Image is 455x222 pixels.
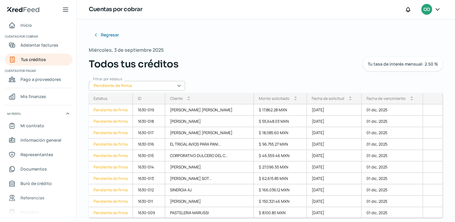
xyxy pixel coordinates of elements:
[187,98,190,101] i: arrow_drop_down
[89,184,133,196] a: Pendiente de firma
[5,120,73,132] a: Mi contrato
[20,194,45,202] span: Referencias
[254,150,307,162] div: $ 46,559.46 MXN
[20,165,47,173] span: Documentos
[20,180,52,187] span: Buró de crédito
[89,196,133,207] a: Pendiente de firma
[165,184,254,196] div: SINERGIA AJ
[5,54,73,66] a: Tus créditos
[362,116,423,127] div: 01 dic, 2025
[410,98,413,101] i: arrow_drop_down
[133,162,165,173] div: 1630-014
[89,207,133,219] div: Pendiente de firma
[362,139,423,150] div: 01 dic, 2025
[5,149,73,161] a: Representantes
[254,104,307,116] div: $ 17,862.28 MXN
[5,163,73,175] a: Documentos
[362,162,423,173] div: 01 dic, 2025
[20,76,61,83] span: Pago a proveedores
[294,98,297,101] i: arrow_drop_down
[5,177,73,190] a: Buró de crédito
[307,173,362,184] div: [DATE]
[5,192,73,204] a: Referencias
[5,206,73,218] a: Industria
[254,184,307,196] div: $ 166,036.12 MXN
[368,62,438,66] span: Tu tasa de interés mensual: 2.50 %
[307,150,362,162] div: [DATE]
[133,207,165,219] div: 1630-009
[5,134,73,146] a: Información general
[165,173,254,184] div: [PERSON_NAME] SOT...
[165,162,254,173] div: [PERSON_NAME]
[254,196,307,207] div: $ 150,321.46 MXN
[254,127,307,139] div: $ 18,085.60 MXN
[307,139,362,150] div: [DATE]
[89,150,133,162] a: Pendiente de firma
[349,98,351,101] i: arrow_drop_down
[20,21,32,29] span: Inicio
[307,207,362,219] div: [DATE]
[367,96,406,101] div: Fecha de vencimiento
[133,116,165,127] div: 1630-018
[5,39,73,51] a: Adelantar facturas
[89,162,133,173] a: Pendiente de firma
[254,207,307,219] div: $ 8,100.80 MXN
[254,116,307,127] div: $ 55,648.03 MXN
[133,139,165,150] div: 1630-016
[254,162,307,173] div: $ 27,096.55 MXN
[165,139,254,150] div: EL TRIGAL AVIOS PARA PANI...
[254,139,307,150] div: $ 96,755.27 MXN
[94,96,107,101] div: Estatus
[89,139,133,150] a: Pendiente de firma
[133,196,165,207] div: 1630-011
[362,127,423,139] div: 01 dic, 2025
[20,41,58,49] span: Adelantar facturas
[133,184,165,196] div: 1630-012
[254,173,307,184] div: $ 62,615.85 MXN
[89,29,124,41] button: Regresar
[101,33,119,37] span: Regresar
[93,76,122,82] span: Filtrar por estatus
[5,91,73,103] a: Mis finanzas
[5,68,72,73] span: Cuentas por pagar
[165,196,254,207] div: [PERSON_NAME]
[21,56,46,63] span: Tus créditos
[89,116,133,127] a: Pendiente de firma
[362,196,423,207] div: 01 dic, 2025
[20,208,39,216] span: Industria
[20,122,44,129] span: Mi contrato
[423,6,430,13] span: CO
[312,96,344,101] div: Fecha de solicitud
[89,127,133,139] a: Pendiente de firma
[165,127,254,139] div: [PERSON_NAME] [PERSON_NAME]
[7,111,21,116] span: Mi perfil
[89,46,164,54] span: Miércoles, 3 de septiembre 2025
[89,5,142,14] h1: Cuentas por cobrar
[5,73,73,85] a: Pago a proveedores
[307,116,362,127] div: [DATE]
[165,116,254,127] div: [PERSON_NAME]
[307,127,362,139] div: [DATE]
[133,150,165,162] div: 1630-015
[170,96,183,101] div: Cliente
[5,19,73,31] a: Inicio
[89,104,133,116] a: Pendiente de firma
[362,184,423,196] div: 01 dic, 2025
[133,127,165,139] div: 1630-017
[307,162,362,173] div: [DATE]
[362,150,423,162] div: 01 dic, 2025
[89,173,133,184] a: Pendiente de firma
[259,96,289,101] div: Monto solicitado
[165,207,254,219] div: PASTELERIA MARUSSI
[138,96,141,101] div: ID
[20,151,53,158] span: Representantes
[362,207,423,219] div: 01 dic, 2025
